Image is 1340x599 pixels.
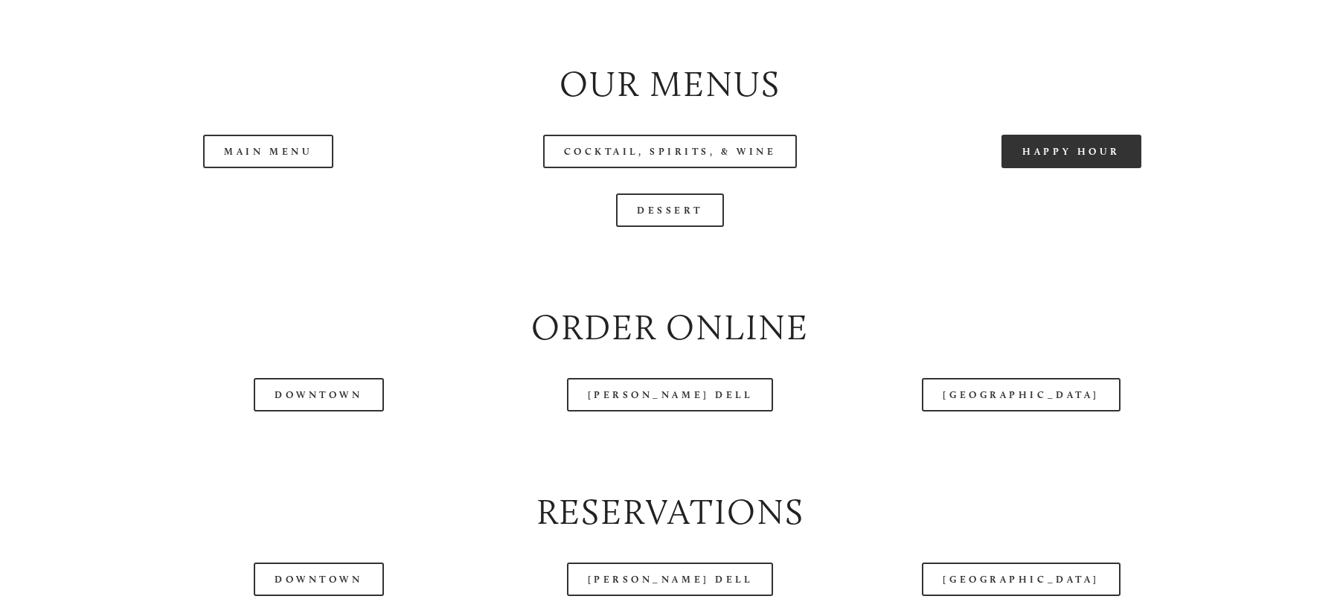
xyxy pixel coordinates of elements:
a: [GEOGRAPHIC_DATA] [922,378,1120,411]
a: Cocktail, Spirits, & Wine [543,135,798,168]
a: [PERSON_NAME] Dell [567,378,774,411]
h2: Reservations [80,487,1260,537]
a: Downtown [254,378,383,411]
h2: Order Online [80,303,1260,353]
a: Happy Hour [1001,135,1141,168]
a: Dessert [616,193,724,227]
a: [GEOGRAPHIC_DATA] [922,563,1120,596]
a: Main Menu [203,135,333,168]
a: [PERSON_NAME] Dell [567,563,774,596]
a: Downtown [254,563,383,596]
